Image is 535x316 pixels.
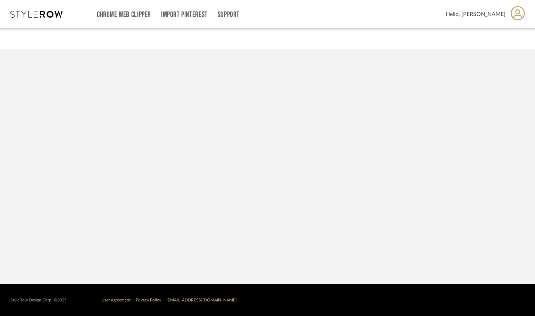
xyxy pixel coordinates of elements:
[446,10,505,18] span: Hello, [PERSON_NAME]
[136,298,161,302] a: Privacy Policy
[97,12,151,18] a: Chrome Web Clipper
[101,298,131,302] a: User Agreement
[161,12,208,18] a: Import Pinterest
[166,298,237,302] a: [EMAIL_ADDRESS][DOMAIN_NAME]
[218,12,240,18] a: Support
[10,298,67,303] div: StyleRow Design Corp. ©2025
